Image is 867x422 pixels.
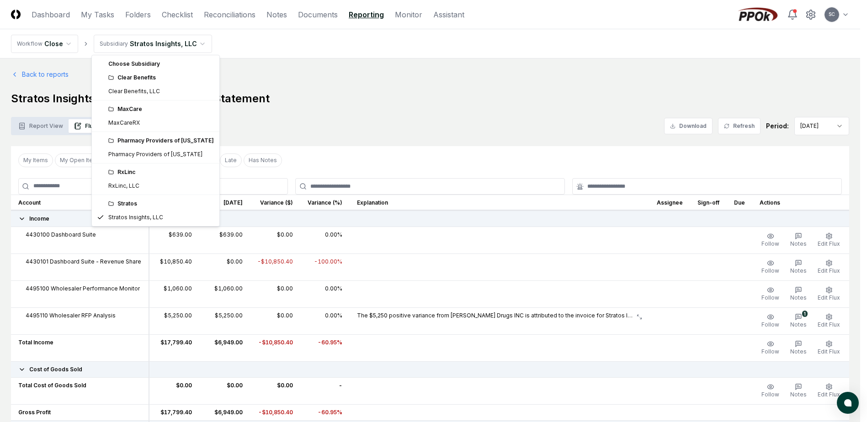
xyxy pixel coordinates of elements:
[108,119,140,127] div: MaxCareRX
[108,105,214,113] div: MaxCare
[108,74,214,82] div: Clear Benefits
[108,200,214,208] div: Stratos
[108,87,160,95] div: Clear Benefits, LLC
[108,168,214,176] div: RxLinc
[108,213,163,222] div: Stratos Insights, LLC
[108,182,139,190] div: RxLinc, LLC
[94,57,218,71] div: Choose Subsidiary
[108,137,214,145] div: Pharmacy Providers of [US_STATE]
[108,150,202,158] div: Pharmacy Providers of [US_STATE]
